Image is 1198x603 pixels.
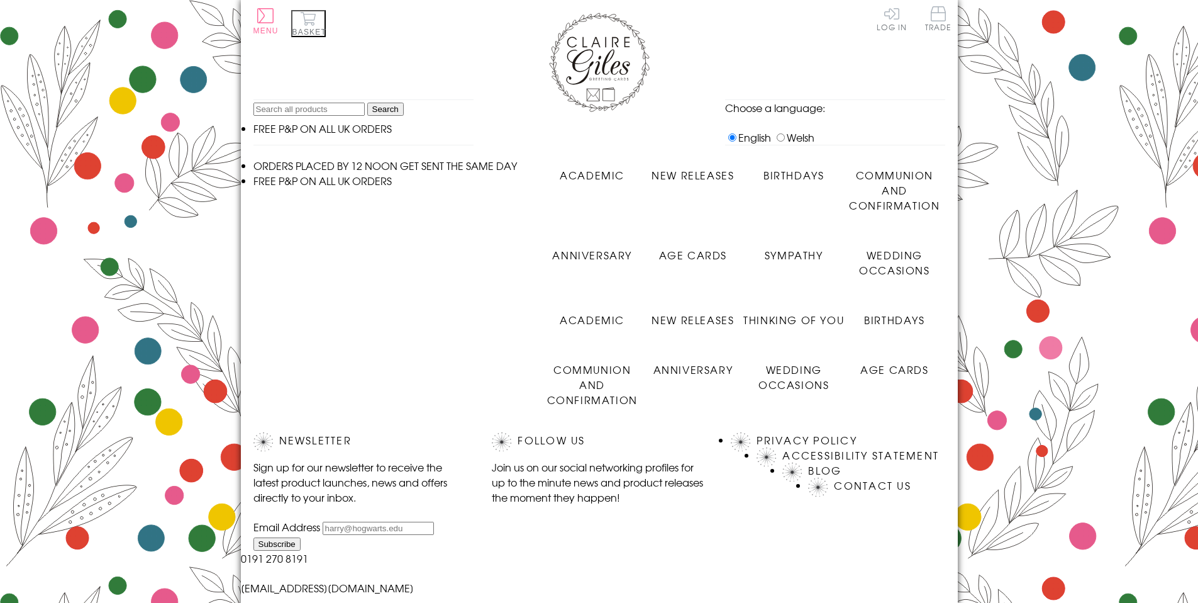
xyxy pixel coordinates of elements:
label: Email Address [253,519,320,534]
span: Academic [560,167,624,183]
span: Thinking of You [743,312,844,327]
a: Birthdays [743,158,844,183]
a: Sympathy [743,238,844,262]
a: Communion and Confirmation [844,158,945,213]
a: Anniversary [542,238,643,262]
input: Search [367,103,404,116]
span: Wedding Occasions [758,362,829,392]
span: ORDERS PLACED BY 12 NOON GET SENT THE SAME DAY [253,158,517,173]
label: Welsh [774,130,814,145]
input: Welsh [777,133,785,142]
input: Subscribe [253,538,301,551]
a: Anniversary [643,352,743,377]
a: Wedding Occasions [743,352,844,392]
span: Communion and Confirmation [547,362,638,407]
a: New Releases [643,158,743,183]
span: Age Cards [659,247,727,262]
span: Academic [560,312,624,327]
a: Blog [808,463,841,478]
input: harry@hogwarts.edu [323,522,434,535]
a: Contact Us [834,478,911,493]
span: New Releases [652,312,734,327]
span: Birthdays [763,167,824,183]
a: Trade [925,6,951,33]
a: Log In [877,6,907,31]
span: Sympathy [765,247,823,262]
img: Claire Giles Greetings Cards [549,13,650,112]
a: Age Cards [643,238,743,262]
input: Search all products [253,103,365,116]
span: Menu [253,26,279,35]
a: [EMAIL_ADDRESS][DOMAIN_NAME] [241,580,414,595]
span: Anniversary [552,247,632,262]
span: Birthdays [864,312,924,327]
h2: Follow Us [492,432,706,451]
span: Trade [925,6,951,31]
a: Privacy Policy [757,432,857,448]
span: FREE P&P ON ALL UK ORDERS [253,173,392,188]
a: New Releases [643,303,743,327]
span: Wedding Occasions [859,247,929,278]
span: New Releases [652,167,734,183]
h2: Newsletter [253,432,467,451]
a: Wedding Occasions [844,238,945,278]
p: Choose a language: [725,100,945,115]
label: English [725,130,771,145]
a: Academic [542,158,643,183]
p: Sign up for our newsletter to receive the latest product launches, news and offers directly to yo... [253,459,467,505]
a: Age Cards [844,352,945,377]
button: Menu [253,8,279,35]
a: 0191 270 8191 [241,551,308,566]
a: Thinking of You [743,303,844,327]
button: Basket [291,10,326,37]
a: Accessibility Statement [782,448,939,463]
a: Communion and Confirmation [542,352,643,407]
a: Academic [542,303,643,327]
a: Birthdays [844,303,945,327]
p: Join us on our social networking profiles for up to the minute news and product releases the mome... [492,459,706,505]
span: Age Cards [860,362,928,377]
input: English [728,133,736,142]
span: Communion and Confirmation [849,167,940,213]
span: Anniversary [653,362,733,377]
